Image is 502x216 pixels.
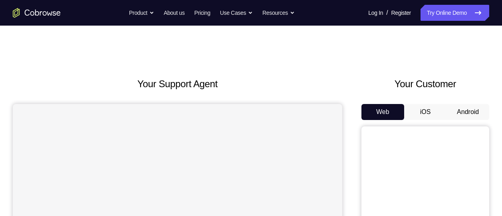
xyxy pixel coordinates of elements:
h2: Your Support Agent [13,77,342,91]
button: Product [129,5,154,21]
button: Android [446,104,489,120]
a: Log In [368,5,383,21]
button: iOS [404,104,447,120]
a: Try Online Demo [421,5,489,21]
h2: Your Customer [361,77,489,91]
a: Go to the home page [13,8,61,18]
a: Pricing [194,5,210,21]
span: / [386,8,388,18]
a: Register [391,5,411,21]
button: Use Cases [220,5,253,21]
button: Resources [262,5,295,21]
a: About us [164,5,185,21]
button: Web [361,104,404,120]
